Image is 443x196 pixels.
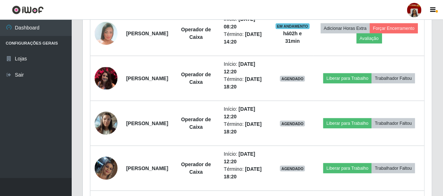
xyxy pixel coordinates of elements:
[181,27,211,40] strong: Operador de Caixa
[126,165,168,171] strong: [PERSON_NAME]
[280,166,305,172] span: AGENDADO
[12,5,44,14] img: CoreUI Logo
[181,72,211,85] strong: Operador de Caixa
[224,31,267,46] li: Término:
[280,121,305,127] span: AGENDADO
[357,33,382,44] button: Avaliação
[95,108,118,138] img: 1735410099606.jpeg
[224,151,256,164] time: [DATE] 12:20
[372,163,415,173] button: Trabalhador Faltou
[95,67,118,90] img: 1634512903714.jpeg
[224,105,267,120] li: Início:
[224,165,267,181] li: Término:
[95,148,118,189] img: 1747887947738.jpeg
[323,118,372,128] button: Liberar para Trabalho
[224,76,267,91] li: Término:
[280,76,305,82] span: AGENDADO
[224,106,256,119] time: [DATE] 12:20
[283,31,302,44] strong: há 02 h e 31 min
[370,23,418,33] button: Forçar Encerramento
[372,73,415,83] button: Trabalhador Faltou
[95,17,118,50] img: 1737214491896.jpeg
[321,23,370,33] button: Adicionar Horas Extra
[323,163,372,173] button: Liberar para Trabalho
[126,120,168,126] strong: [PERSON_NAME]
[126,76,168,81] strong: [PERSON_NAME]
[224,15,267,31] li: Início:
[224,60,267,76] li: Início:
[224,150,267,165] li: Início:
[323,73,372,83] button: Liberar para Trabalho
[224,61,256,74] time: [DATE] 12:20
[372,118,415,128] button: Trabalhador Faltou
[224,120,267,136] li: Término:
[126,31,168,36] strong: [PERSON_NAME]
[276,23,310,29] span: EM ANDAMENTO
[181,161,211,175] strong: Operador de Caixa
[181,117,211,130] strong: Operador de Caixa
